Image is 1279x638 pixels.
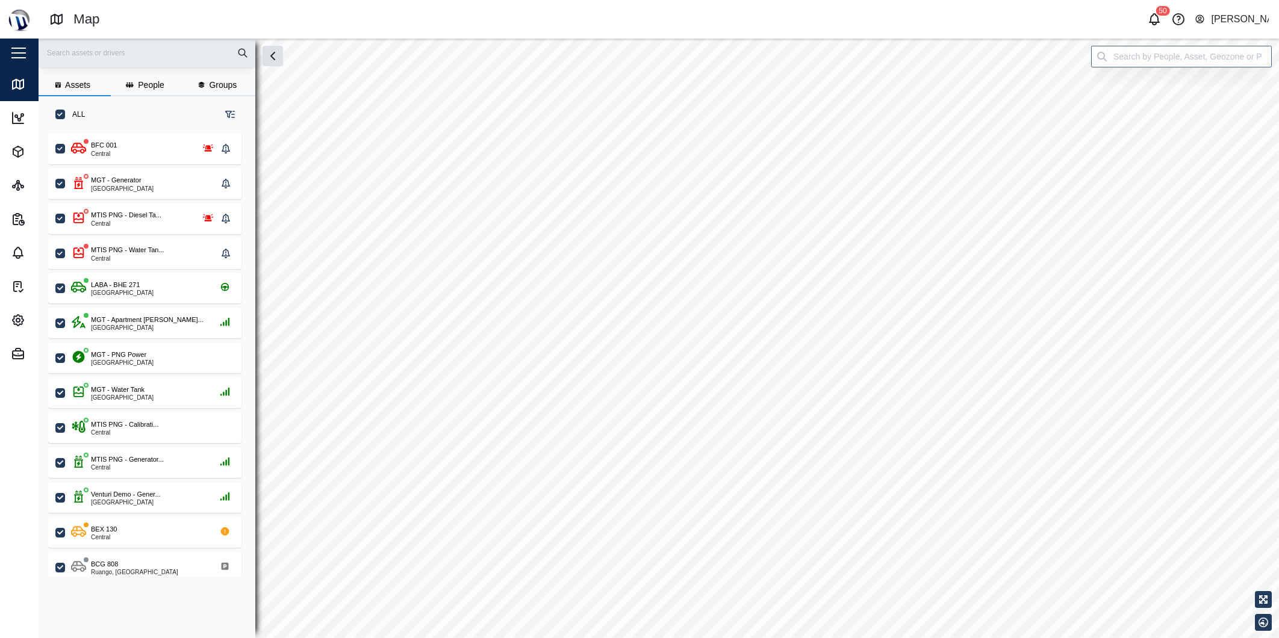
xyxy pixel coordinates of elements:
[1156,6,1169,16] div: 50
[91,325,204,331] div: [GEOGRAPHIC_DATA]
[65,110,85,119] label: ALL
[91,221,161,227] div: Central
[91,454,164,465] div: MTIS PNG - Generator...
[91,465,164,471] div: Central
[73,9,100,30] div: Map
[65,81,90,89] span: Assets
[91,534,117,540] div: Central
[31,179,60,192] div: Sites
[91,500,161,506] div: [GEOGRAPHIC_DATA]
[91,290,154,296] div: [GEOGRAPHIC_DATA]
[39,39,1279,638] canvas: Map
[138,81,164,89] span: People
[91,524,117,534] div: BEX 130
[48,129,255,577] div: grid
[91,186,154,192] div: [GEOGRAPHIC_DATA]
[31,145,66,158] div: Assets
[31,347,65,361] div: Admin
[91,489,161,500] div: Venturi Demo - Gener...
[91,559,118,569] div: BCG 808
[1194,11,1269,28] button: [PERSON_NAME]
[31,111,82,125] div: Dashboard
[91,140,117,150] div: BFC 001
[91,151,117,157] div: Central
[1211,12,1269,27] div: [PERSON_NAME]
[31,280,63,293] div: Tasks
[31,246,67,259] div: Alarms
[91,420,158,430] div: MTIS PNG - Calibrati...
[91,360,154,366] div: [GEOGRAPHIC_DATA]
[209,81,237,89] span: Groups
[91,315,204,325] div: MGT - Apartment [PERSON_NAME]...
[31,314,72,327] div: Settings
[91,569,178,575] div: Ruango, [GEOGRAPHIC_DATA]
[91,245,164,255] div: MTIS PNG - Water Tan...
[6,6,33,33] img: Main Logo
[91,395,154,401] div: [GEOGRAPHIC_DATA]
[91,350,146,360] div: MGT - PNG Power
[91,385,145,395] div: MGT - Water Tank
[91,175,142,185] div: MGT - Generator
[91,280,140,290] div: LABA - BHE 271
[91,430,158,436] div: Central
[31,212,70,226] div: Reports
[91,210,161,220] div: MTIS PNG - Diesel Ta...
[31,78,57,91] div: Map
[91,256,164,262] div: Central
[1091,46,1272,67] input: Search by People, Asset, Geozone or Place
[46,44,248,62] input: Search assets or drivers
